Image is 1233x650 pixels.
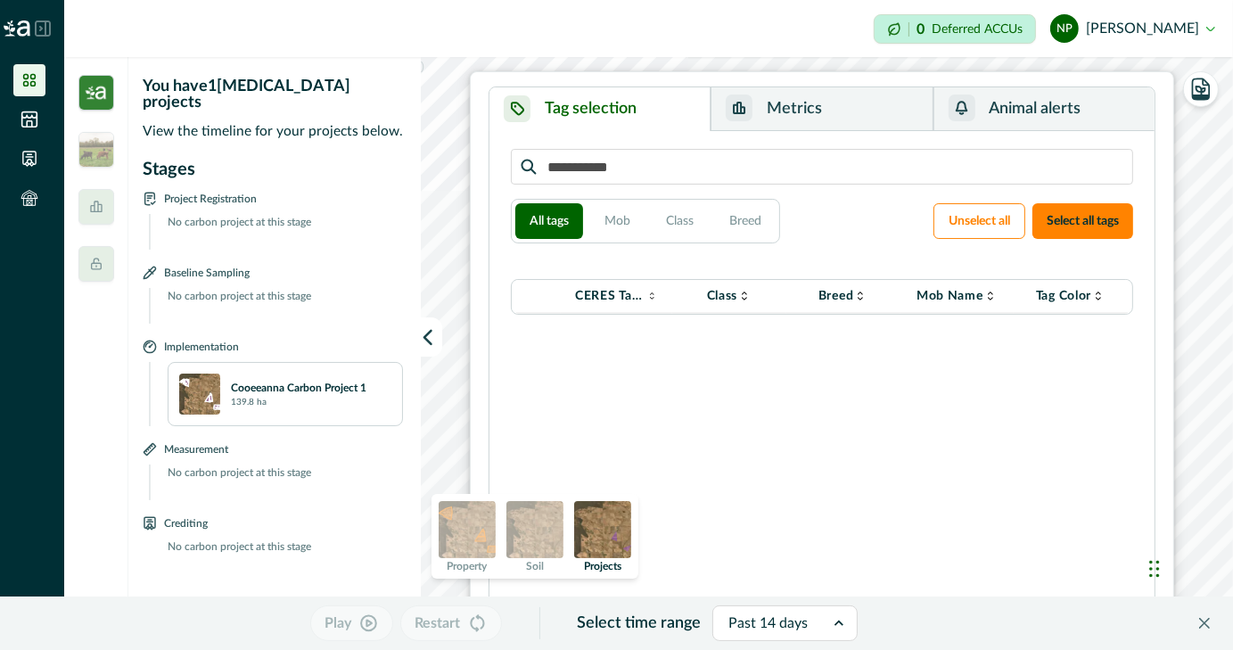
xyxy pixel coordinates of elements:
[231,380,366,396] p: Cooeeanna Carbon Project 1
[421,57,1233,650] canvas: Map
[415,613,461,634] p: Restart
[575,289,646,303] p: CERES Tag VID
[932,22,1023,36] p: Deferred ACCUs
[584,561,621,572] p: Projects
[164,338,239,355] p: Implementation
[143,121,410,142] p: View the timeline for your projects below.
[590,203,645,239] button: Mob
[439,501,496,558] img: property preview
[711,87,933,131] button: Metrics
[400,605,502,641] button: Restart
[578,612,702,636] p: Select time range
[526,561,544,572] p: Soil
[164,264,250,281] p: Baseline Sampling
[1050,7,1215,50] button: nick pearce[PERSON_NAME]
[707,289,738,303] p: Class
[489,87,711,131] button: Tag selection
[164,190,257,207] p: Project Registration
[1144,524,1233,610] iframe: Chat Widget
[818,289,854,303] p: Breed
[179,374,220,415] img: 8D5yG8AAAAGSURBVAMA4WMDALkda4kAAAAASUVORK5CYII=
[157,288,403,324] p: No carbon project at this stage
[448,561,488,572] p: Property
[1190,609,1219,638] button: Close
[917,22,925,37] p: 0
[78,132,114,168] img: insight_readygraze-175b0a17.jpg
[143,156,403,183] p: Stages
[933,87,1155,131] button: Animal alerts
[715,203,776,239] button: Breed
[652,203,708,239] button: Class
[4,21,30,37] img: Logo
[1149,542,1160,596] div: Drag
[157,465,403,500] p: No carbon project at this stage
[157,539,403,574] p: No carbon project at this stage
[574,501,631,558] img: projects preview
[1032,203,1133,239] button: Select all tags
[325,613,352,634] p: Play
[164,514,208,531] p: Crediting
[310,605,393,641] button: Play
[506,501,563,558] img: soil preview
[231,396,267,409] p: 139.8 ha
[933,203,1025,239] button: Unselect all
[78,75,114,111] img: insight_carbon-39e2b7a3.png
[515,203,583,239] button: All tags
[1036,289,1091,303] p: Tag Color
[164,440,228,457] p: Measurement
[917,289,983,303] p: Mob Name
[157,214,403,250] p: No carbon project at this stage
[143,78,410,111] p: You have 1 [MEDICAL_DATA] projects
